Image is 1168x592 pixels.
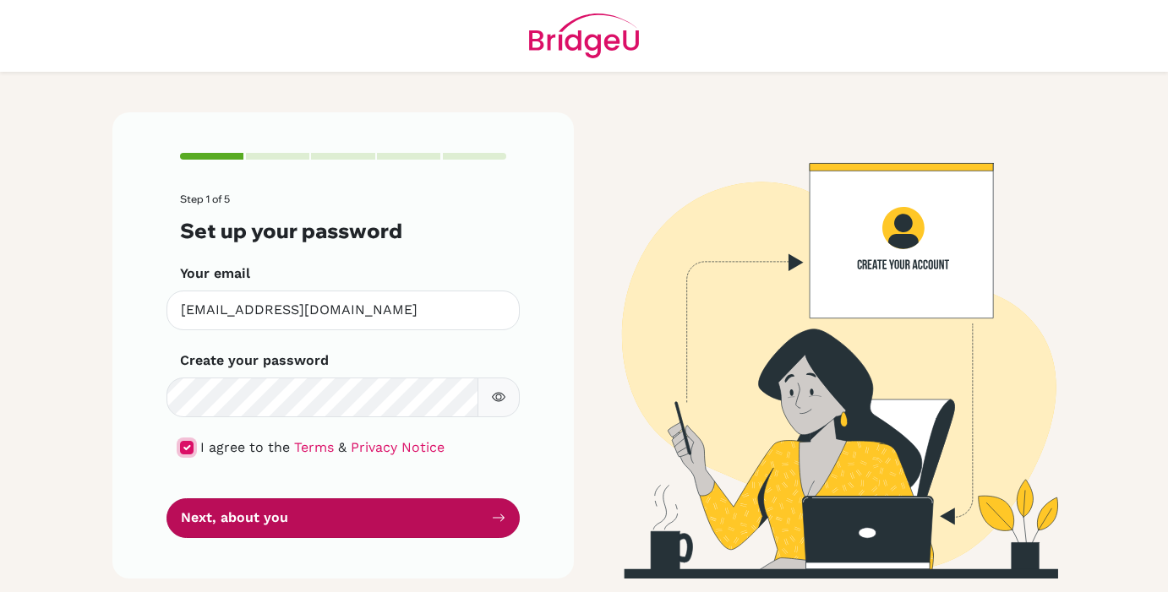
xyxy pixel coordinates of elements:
label: Create your password [180,350,329,371]
label: Your email [180,263,250,284]
input: Insert your email* [166,291,520,330]
span: I agree to the [200,439,290,455]
span: & [338,439,347,455]
button: Next, about you [166,498,520,538]
a: Terms [294,439,334,455]
a: Privacy Notice [351,439,445,455]
span: Step 1 of 5 [180,193,230,205]
h3: Set up your password [180,219,506,243]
